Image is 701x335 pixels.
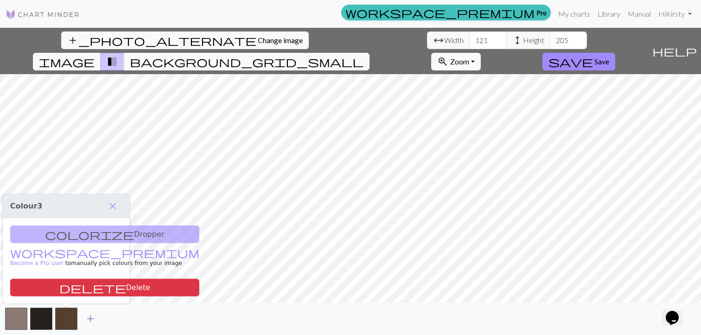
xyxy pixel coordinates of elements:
span: close [107,200,118,213]
span: Colour 3 [10,202,43,210]
button: Help [648,28,701,74]
a: Pro [341,5,551,20]
span: save [548,55,593,68]
span: Height [523,35,544,46]
a: My charts [554,5,594,23]
a: Become a Pro user [10,250,199,266]
a: HiKirsty [655,5,695,23]
span: add_photo_alternate [67,34,256,47]
span: workspace_premium [345,6,535,19]
span: transition_fade [107,55,118,68]
span: Width [444,35,464,46]
span: workspace_premium [10,246,199,259]
span: Zoom [450,57,469,66]
button: Delete color [10,279,199,297]
a: Library [594,5,624,23]
span: zoom_in [437,55,448,68]
iframe: chat widget [662,298,692,326]
span: height [512,34,523,47]
span: background_grid_small [130,55,363,68]
span: add [85,312,96,325]
button: Add color [79,310,102,328]
span: delete [59,281,126,294]
button: Save [542,53,615,70]
span: help [652,44,697,57]
button: Change image [61,32,309,49]
small: to manually pick colours from your image [10,250,199,266]
button: Zoom [431,53,481,70]
a: Manual [624,5,655,23]
span: Change image [258,36,303,44]
span: image [39,55,95,68]
span: arrow_range [433,34,444,47]
span: Save [594,57,609,66]
button: Close [103,198,122,214]
img: Logo [6,9,80,20]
